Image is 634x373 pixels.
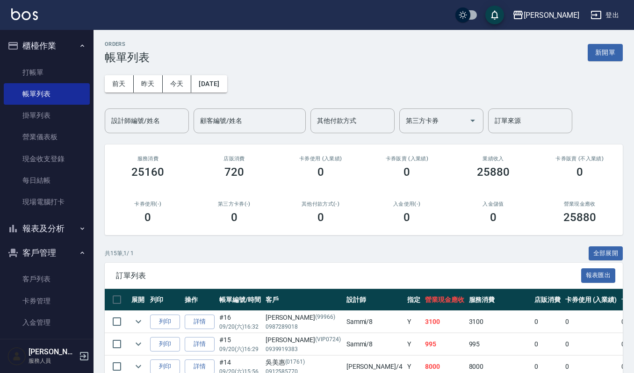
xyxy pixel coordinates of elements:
span: 訂單列表 [116,271,581,280]
td: #15 [217,333,263,355]
h3: 0 [317,211,324,224]
th: 服務消費 [467,289,532,311]
button: 全部展開 [589,246,623,261]
p: 09/20 (六) 16:29 [219,345,261,353]
h2: 入金使用(-) [375,201,439,207]
h2: 入金儲值 [461,201,526,207]
img: Person [7,347,26,366]
h3: 0 [317,165,324,179]
td: Y [405,311,423,333]
p: 服務人員 [29,357,76,365]
h3: 0 [231,211,238,224]
h2: 卡券使用(-) [116,201,180,207]
button: 報表匯出 [581,268,616,283]
a: 現金收支登錄 [4,148,90,170]
p: 0939919383 [266,345,342,353]
h3: 25880 [563,211,596,224]
h3: 25160 [131,165,164,179]
button: save [485,6,504,24]
h3: 服務消費 [116,156,180,162]
td: Sammi /8 [344,311,405,333]
a: 帳單列表 [4,83,90,105]
th: 列印 [148,289,182,311]
a: 掛單列表 [4,105,90,126]
h2: 店販消費 [202,156,267,162]
td: 995 [467,333,532,355]
h2: 業績收入 [461,156,526,162]
a: 詳情 [185,315,215,329]
td: #16 [217,311,263,333]
p: 0987289018 [266,323,342,331]
h3: 25880 [477,165,510,179]
td: 3100 [423,311,467,333]
button: 昨天 [134,75,163,93]
button: expand row [131,337,145,351]
div: [PERSON_NAME] [266,335,342,345]
button: 今天 [163,75,192,93]
th: 操作 [182,289,217,311]
td: Sammi /8 [344,333,405,355]
button: 登出 [587,7,623,24]
button: 新開單 [588,44,623,61]
button: 報表及分析 [4,216,90,241]
button: 列印 [150,337,180,351]
h3: 0 [144,211,151,224]
p: (01761) [285,358,305,367]
h3: 0 [576,165,583,179]
h3: 720 [224,165,244,179]
button: 客戶管理 [4,241,90,265]
div: 吳美惠 [266,358,342,367]
button: expand row [131,315,145,329]
td: 0 [563,333,620,355]
th: 營業現金應收 [423,289,467,311]
td: 3100 [467,311,532,333]
td: 0 [532,333,563,355]
button: 前天 [105,75,134,93]
h2: 其他付款方式(-) [288,201,353,207]
p: (VIP0724) [315,335,341,345]
h2: 卡券販賣 (不入業績) [548,156,612,162]
a: 營業儀表板 [4,126,90,148]
th: 卡券使用 (入業績) [563,289,620,311]
h3: 帳單列表 [105,51,150,64]
th: 帳單編號/時間 [217,289,263,311]
td: 0 [532,311,563,333]
h2: 第三方卡券(-) [202,201,267,207]
h3: 0 [490,211,497,224]
button: Open [465,113,480,128]
a: 詳情 [185,337,215,351]
th: 店販消費 [532,289,563,311]
img: Logo [11,8,38,20]
h5: [PERSON_NAME] [29,347,76,357]
div: [PERSON_NAME] [524,9,579,21]
h2: ORDERS [105,41,150,47]
div: [PERSON_NAME] [266,313,342,323]
th: 展開 [129,289,148,311]
h2: 卡券販賣 (入業績) [375,156,439,162]
h3: 0 [403,165,410,179]
td: Y [405,333,423,355]
th: 客戶 [263,289,344,311]
a: 報表匯出 [581,271,616,280]
p: 共 15 筆, 1 / 1 [105,249,134,258]
a: 卡券管理 [4,290,90,312]
button: [PERSON_NAME] [509,6,583,25]
a: 每日結帳 [4,170,90,191]
p: (99966) [315,313,335,323]
a: 客戶列表 [4,268,90,290]
button: [DATE] [191,75,227,93]
th: 設計師 [344,289,405,311]
a: 現場電腦打卡 [4,191,90,213]
th: 指定 [405,289,423,311]
h2: 卡券使用 (入業績) [288,156,353,162]
td: 995 [423,333,467,355]
td: 0 [563,311,620,333]
h3: 0 [403,211,410,224]
a: 打帳單 [4,62,90,83]
button: 櫃檯作業 [4,34,90,58]
p: 09/20 (六) 16:32 [219,323,261,331]
a: 新開單 [588,48,623,57]
h2: 營業現金應收 [548,201,612,207]
button: 列印 [150,315,180,329]
a: 入金管理 [4,312,90,333]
